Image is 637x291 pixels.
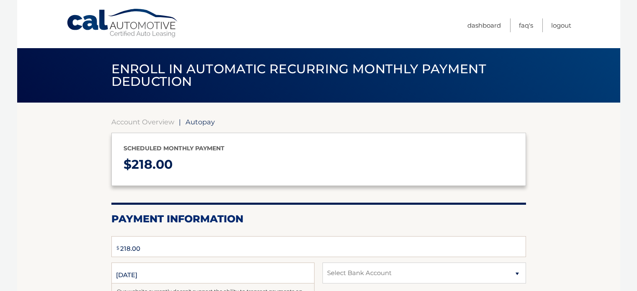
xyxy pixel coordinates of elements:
input: Payment Date [111,263,315,283]
span: Enroll in automatic recurring monthly payment deduction [111,61,486,89]
h2: Payment Information [111,213,526,225]
p: Scheduled monthly payment [124,143,514,154]
a: Dashboard [467,18,501,32]
a: Cal Automotive [66,8,179,38]
p: $ [124,154,514,176]
span: Autopay [186,118,215,126]
span: $ [114,239,122,258]
a: FAQ's [519,18,533,32]
span: 218.00 [132,157,173,172]
a: Account Overview [111,118,174,126]
a: Logout [551,18,571,32]
span: | [179,118,181,126]
input: Payment Amount [111,236,526,257]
